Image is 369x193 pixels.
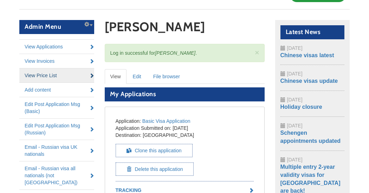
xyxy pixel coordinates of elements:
[19,140,94,161] a: Email - Russian visa UK nationals
[280,104,322,110] a: Holiday closure
[155,50,195,56] em: [PERSON_NAME]
[19,83,94,97] a: Add content
[19,161,94,189] a: Email - Russian visa all nationals (not [GEOGRAPHIC_DATA])
[83,21,92,27] a: Configure
[116,144,193,157] a: Clone this application
[116,125,171,131] span: Application Submitted on:
[19,20,94,34] h2: Admin Menu
[19,54,94,68] a: View Invoices
[116,162,194,176] a: Delete this application
[142,118,190,124] a: Basic Visa Application
[287,45,303,51] span: [DATE]
[280,52,334,58] a: Chinese visas latest
[105,44,265,62] div: Log in successful for .
[19,97,94,118] a: Edit Post Application Msg (Basic)
[148,69,186,84] a: File browser
[143,132,194,138] span: [GEOGRAPHIC_DATA]
[116,118,141,124] span: Application:
[105,69,127,84] a: View
[280,130,341,144] a: Schengen appointments updated
[280,78,338,84] a: Chinese visas update
[105,20,265,37] h1: [PERSON_NAME]
[105,87,265,101] h2: My Applications
[127,69,147,84] a: Edit
[280,25,345,39] h2: Latest News
[287,123,303,128] span: [DATE]
[19,68,94,82] a: View Price List
[19,119,94,140] a: Edit Post Application Msg (Russian)
[116,132,142,138] span: Destination:
[287,71,303,76] span: [DATE]
[173,125,188,131] span: [DATE]
[19,40,94,54] a: View Applications
[287,157,303,162] span: [DATE]
[255,49,259,56] a: ×
[287,97,303,102] span: [DATE]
